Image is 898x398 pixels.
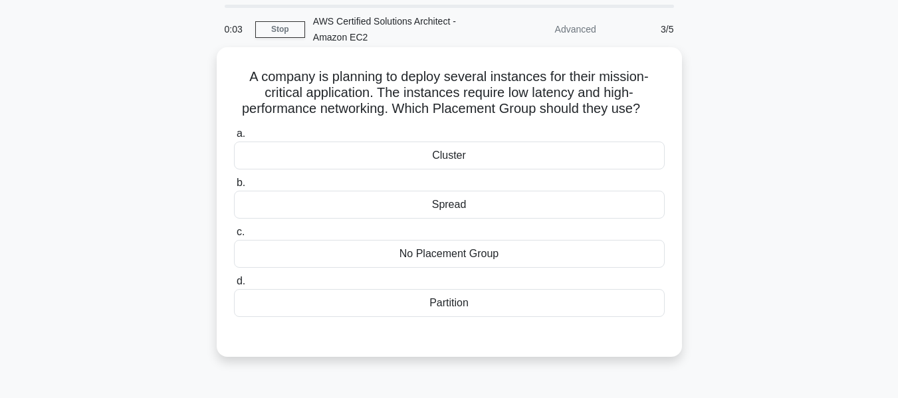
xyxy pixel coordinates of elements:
span: a. [237,128,245,139]
div: 0:03 [217,16,255,43]
div: Spread [234,191,665,219]
div: No Placement Group [234,240,665,268]
span: c. [237,226,245,237]
div: Cluster [234,142,665,169]
div: 3/5 [604,16,682,43]
span: b. [237,177,245,188]
div: AWS Certified Solutions Architect - Amazon EC2 [305,8,488,50]
h5: A company is planning to deploy several instances for their mission-critical application. The ins... [233,68,666,118]
div: Advanced [488,16,604,43]
div: Partition [234,289,665,317]
a: Stop [255,21,305,38]
span: d. [237,275,245,286]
